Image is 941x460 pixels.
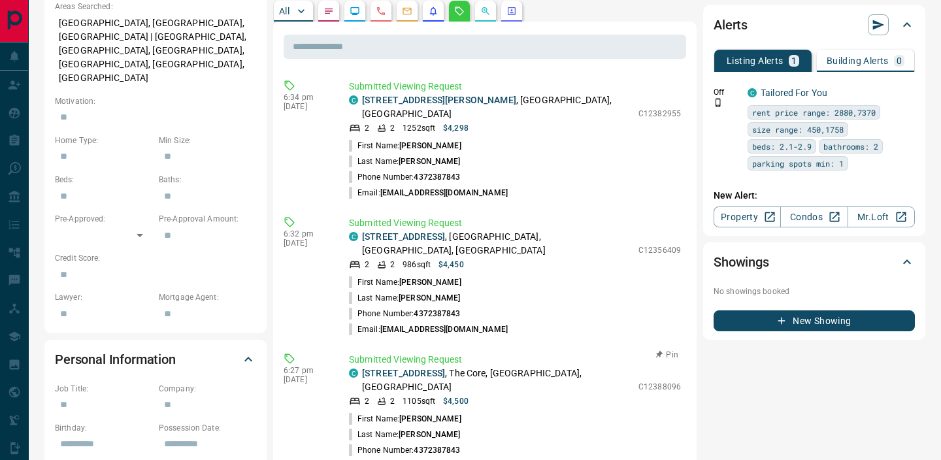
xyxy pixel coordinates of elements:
p: Last Name: [349,429,461,440]
p: Pre-Approval Amount: [159,213,256,225]
svg: Calls [376,6,386,16]
p: Building Alerts [827,56,889,65]
p: Lawyer: [55,291,152,303]
p: Phone Number: [349,444,461,456]
h2: Alerts [714,14,748,35]
div: condos.ca [349,232,358,241]
p: Phone Number: [349,171,461,183]
svg: Notes [323,6,334,16]
a: Condos [780,206,848,227]
p: Company: [159,383,256,395]
svg: Requests [454,6,465,16]
p: No showings booked [714,286,915,297]
p: [DATE] [284,238,329,248]
p: 6:34 pm [284,93,329,102]
button: Pin [648,349,686,361]
p: 1252 sqft [403,122,435,134]
span: [PERSON_NAME] [399,414,461,423]
span: [PERSON_NAME] [399,430,460,439]
p: 2 [365,122,369,134]
span: size range: 450,1758 [752,123,844,136]
p: Submitted Viewing Request [349,216,681,230]
p: Areas Searched: [55,1,256,12]
p: $4,500 [443,395,469,407]
p: Home Type: [55,135,152,146]
span: [PERSON_NAME] [399,157,460,166]
span: [PERSON_NAME] [399,293,460,303]
p: Off [714,86,740,98]
p: 986 sqft [403,259,431,271]
p: Listing Alerts [727,56,784,65]
div: Personal Information [55,344,256,375]
p: 2 [390,395,395,407]
p: First Name: [349,140,461,152]
p: 1105 sqft [403,395,435,407]
span: [EMAIL_ADDRESS][DOMAIN_NAME] [380,325,508,334]
div: condos.ca [349,95,358,105]
p: 2 [365,395,369,407]
a: Tailored For You [761,88,827,98]
p: Birthday: [55,422,152,434]
p: 2 [390,259,395,271]
p: 2 [365,259,369,271]
p: [GEOGRAPHIC_DATA], [GEOGRAPHIC_DATA], [GEOGRAPHIC_DATA] | [GEOGRAPHIC_DATA], [GEOGRAPHIC_DATA], [... [55,12,256,89]
p: C12382955 [638,108,681,120]
svg: Push Notification Only [714,98,723,107]
p: 0 [897,56,902,65]
svg: Listing Alerts [428,6,438,16]
svg: Emails [402,6,412,16]
p: Pre-Approved: [55,213,152,225]
button: New Showing [714,310,915,331]
span: beds: 2.1-2.9 [752,140,812,153]
a: Mr.Loft [848,206,915,227]
p: [DATE] [284,375,329,384]
p: Email: [349,323,508,335]
p: All [279,7,289,16]
p: , [GEOGRAPHIC_DATA], [GEOGRAPHIC_DATA], [GEOGRAPHIC_DATA] [362,230,632,257]
div: Alerts [714,9,915,41]
p: Last Name: [349,292,461,304]
svg: Opportunities [480,6,491,16]
h2: Showings [714,252,769,272]
span: bathrooms: 2 [823,140,878,153]
p: $4,450 [438,259,464,271]
p: Email: [349,187,508,199]
span: 4372387843 [414,172,460,182]
svg: Lead Browsing Activity [350,6,360,16]
div: condos.ca [349,369,358,378]
p: 6:32 pm [284,229,329,238]
h2: Personal Information [55,349,176,370]
p: Possession Date: [159,422,256,434]
p: Min Size: [159,135,256,146]
span: parking spots min: 1 [752,157,844,170]
p: 1 [791,56,797,65]
span: 4372387843 [414,446,460,455]
p: C12388096 [638,381,681,393]
p: , [GEOGRAPHIC_DATA], [GEOGRAPHIC_DATA] [362,93,632,121]
p: Last Name: [349,156,461,167]
span: 4372387843 [414,309,460,318]
a: Property [714,206,781,227]
p: C12356409 [638,244,681,256]
p: 6:27 pm [284,366,329,375]
span: rent price range: 2880,7370 [752,106,876,119]
a: [STREET_ADDRESS][PERSON_NAME] [362,95,516,105]
p: Baths: [159,174,256,186]
span: [PERSON_NAME] [399,278,461,287]
p: First Name: [349,413,461,425]
p: , The Core, [GEOGRAPHIC_DATA], [GEOGRAPHIC_DATA] [362,367,632,394]
p: $4,298 [443,122,469,134]
svg: Agent Actions [506,6,517,16]
p: Submitted Viewing Request [349,353,681,367]
a: [STREET_ADDRESS] [362,368,445,378]
p: [DATE] [284,102,329,111]
p: Mortgage Agent: [159,291,256,303]
span: [EMAIL_ADDRESS][DOMAIN_NAME] [380,188,508,197]
div: Showings [714,246,915,278]
p: Beds: [55,174,152,186]
p: Phone Number: [349,308,461,320]
p: 2 [390,122,395,134]
p: Credit Score: [55,252,256,264]
p: New Alert: [714,189,915,203]
p: Job Title: [55,383,152,395]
